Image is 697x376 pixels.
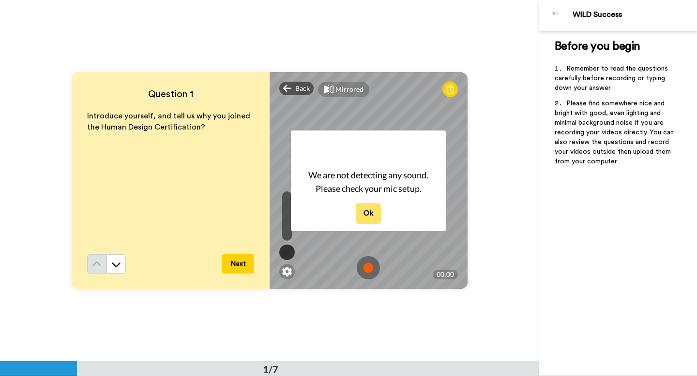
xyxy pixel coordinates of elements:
[282,267,292,276] img: ic_gear.svg
[295,84,310,93] span: Back
[555,41,640,52] span: Before you begin
[433,270,458,279] div: 00:00
[87,87,254,101] h4: Question 1
[356,203,381,224] button: Ok
[87,112,252,131] span: Introduce yourself, and tell us why you joined the Human Design Certification?
[545,4,568,27] img: Profile Image
[335,85,364,94] div: Mirrored
[555,65,670,91] span: Remember to read the questions carefully before recording or typing down your answer.
[555,100,676,165] span: Please find somewhere nice and bright with good, even lighting and minimal background noise if yo...
[308,182,428,195] span: Please check your mic setup.
[222,254,254,274] button: Next
[357,256,380,279] img: ic_record_start.svg
[573,10,697,19] div: WILD Success
[308,168,428,182] span: We are not detecting any sound.
[247,362,294,376] div: 1/7
[279,82,314,95] div: Back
